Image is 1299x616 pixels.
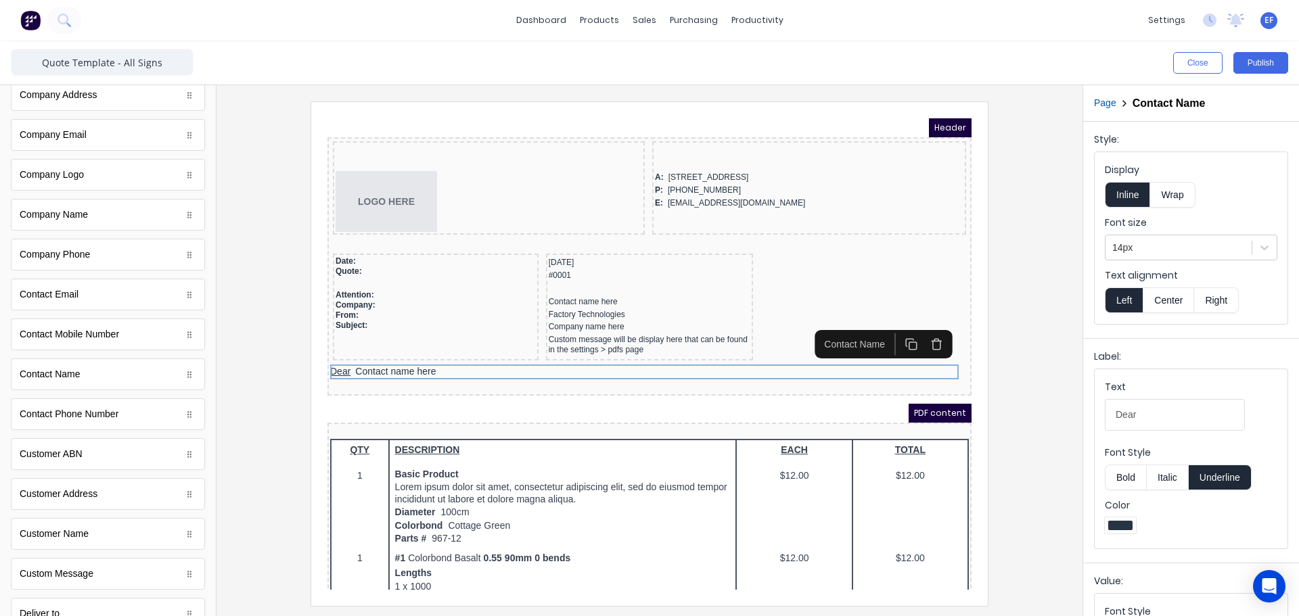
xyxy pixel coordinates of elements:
[8,192,208,202] div: From:
[1105,380,1245,399] div: Text
[3,246,641,261] div: DearContact name here
[3,22,641,120] div: LOGO HEREA:[STREET_ADDRESS]P:[PHONE_NUMBER]E:[EMAIL_ADDRESS][DOMAIN_NAME]
[1150,182,1195,208] button: Wrap
[20,10,41,30] img: Factory
[509,10,573,30] a: dashboard
[11,478,205,510] div: Customer Address
[221,177,424,190] div: Contact name here
[1264,14,1273,26] span: EF
[491,218,564,233] div: Contact Name
[11,558,205,590] div: Custom Message
[327,53,636,66] div: A:[STREET_ADDRESS]
[11,358,205,390] div: Contact Name
[1146,465,1189,490] button: Italic
[8,172,208,182] div: Attention:
[1094,133,1288,151] div: Style:
[11,518,205,550] div: Customer Name
[725,10,790,30] div: productivity
[11,119,205,151] div: Company Email
[221,190,424,203] div: Factory Technologies
[1105,498,1277,512] label: Color
[1143,287,1194,313] button: Center
[20,168,84,182] div: Company Logo
[1094,350,1288,369] div: Label:
[11,279,205,310] div: Contact Email
[327,78,636,91] div: E:[EMAIL_ADDRESS][DOMAIN_NAME]
[1105,182,1150,208] button: Inline
[11,49,193,76] input: Enter template name here
[221,138,424,151] div: [DATE]
[20,327,119,341] div: Contact Mobile Number
[1189,465,1252,490] button: Underline
[11,318,205,350] div: Contact Mobile Number
[597,214,622,237] button: Delete
[11,159,205,191] div: Company Logo
[573,10,626,30] div: products
[8,182,208,192] div: Company:
[20,247,90,262] div: Company Phone
[20,487,97,501] div: Customer Address
[20,407,118,421] div: Contact Phone Number
[1233,52,1288,74] button: Publish
[1133,97,1206,110] h2: Contact Name
[11,79,205,111] div: Company Address
[20,208,88,222] div: Company Name
[221,151,424,164] div: #0001
[1094,96,1116,110] button: Page
[221,216,424,237] div: Custom message will be display here that can be found in the settings > pdfs page
[20,567,93,581] div: Custom Message
[20,527,89,541] div: Customer Name
[8,53,315,114] div: LOGO HERE
[626,10,663,30] div: sales
[1141,10,1192,30] div: settings
[20,287,78,302] div: Contact Email
[581,285,644,304] span: PDF content
[20,128,87,142] div: Company Email
[11,239,205,270] div: Company Phone
[221,203,424,214] div: Company name here
[20,88,97,102] div: Company Address
[20,447,83,461] div: Customer ABN
[1194,287,1239,313] button: Right
[1253,570,1285,602] div: Open Intercom Messenger
[11,199,205,231] div: Company Name
[1105,216,1277,229] label: Font size
[571,214,596,237] button: Duplicate
[1105,287,1143,313] button: Left
[327,66,636,78] div: P:[PHONE_NUMBER]
[1105,465,1146,490] button: Bold
[8,148,208,158] div: Quote:
[3,134,641,246] div: Date:Quote:Attention:Company:From:Subject:[DATE]#0001Contact name hereFactory TechnologiesCompany...
[663,10,725,30] div: purchasing
[8,138,208,148] div: Date:
[1173,52,1223,74] button: Close
[11,438,205,470] div: Customer ABN
[1105,399,1245,431] input: Text
[8,202,208,212] div: Subject:
[1105,268,1277,282] label: Text alignment
[1105,163,1277,176] label: Display
[1105,446,1277,459] label: Font Style
[1094,574,1288,593] div: Value:
[20,367,80,381] div: Contact Name
[11,398,205,430] div: Contact Phone Number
